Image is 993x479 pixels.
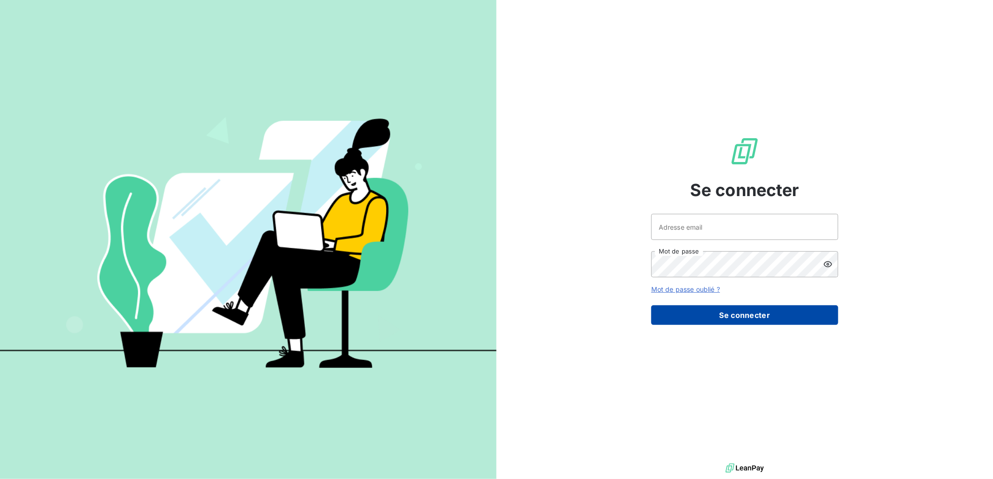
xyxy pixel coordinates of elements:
input: placeholder [651,214,838,240]
button: Se connecter [651,305,838,325]
img: logo [726,461,764,475]
span: Se connecter [690,177,799,203]
a: Mot de passe oublié ? [651,285,720,293]
img: Logo LeanPay [730,136,760,166]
